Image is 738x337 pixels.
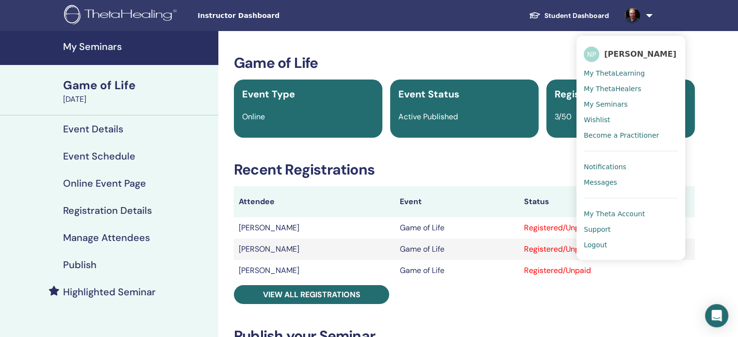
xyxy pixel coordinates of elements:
[63,177,146,189] h4: Online Event Page
[263,289,361,300] span: View all registrations
[584,131,659,140] span: Become a Practitioner
[705,304,728,327] div: Open Intercom Messenger
[584,65,678,81] a: My ThetaLearning
[529,11,541,19] img: graduation-cap-white.svg
[584,128,678,143] a: Become a Practitioner
[584,162,626,171] span: Notifications
[555,88,618,100] span: Registrations
[584,115,610,124] span: Wishlist
[584,100,627,109] span: My Seminars
[584,237,678,253] a: Logout
[519,186,695,217] th: Status
[524,222,690,234] div: Registered/Unpaid
[584,43,678,65] a: NP[PERSON_NAME]
[395,186,519,217] th: Event
[234,285,389,304] a: View all registrations
[63,286,156,298] h4: Highlighted Seminar
[584,222,678,237] a: Support
[604,49,676,59] span: [PERSON_NAME]
[63,77,213,94] div: Game of Life
[584,69,645,78] span: My ThetaLearning
[395,239,519,260] td: Game of Life
[63,259,97,271] h4: Publish
[395,260,519,281] td: Game of Life
[234,54,695,72] h3: Game of Life
[584,209,645,218] span: My Theta Account
[234,239,395,260] td: [PERSON_NAME]
[584,47,599,62] span: NP
[584,225,610,234] span: Support
[398,88,459,100] span: Event Status
[63,150,135,162] h4: Event Schedule
[524,265,690,276] div: Registered/Unpaid
[63,94,213,105] div: [DATE]
[234,217,395,239] td: [PERSON_NAME]
[584,159,678,175] a: Notifications
[234,186,395,217] th: Attendee
[524,243,690,255] div: Registered/Unpaid
[57,77,218,105] a: Game of Life[DATE]
[584,81,678,96] a: My ThetaHealers
[242,112,265,122] span: Online
[242,88,295,100] span: Event Type
[398,112,458,122] span: Active Published
[584,241,607,249] span: Logout
[63,205,152,216] h4: Registration Details
[234,161,695,178] h3: Recent Registrations
[395,217,519,239] td: Game of Life
[624,8,640,23] img: default.jpg
[234,260,395,281] td: [PERSON_NAME]
[63,123,123,135] h4: Event Details
[584,175,678,190] a: Messages
[584,96,678,112] a: My Seminars
[64,5,180,27] img: logo.png
[521,7,617,25] a: Student Dashboard
[555,112,572,122] span: 3/50
[584,178,617,187] span: Messages
[63,41,213,52] h4: My Seminars
[584,206,678,222] a: My Theta Account
[197,11,343,21] span: Instructor Dashboard
[63,232,150,243] h4: Manage Attendees
[584,84,641,93] span: My ThetaHealers
[584,112,678,128] a: Wishlist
